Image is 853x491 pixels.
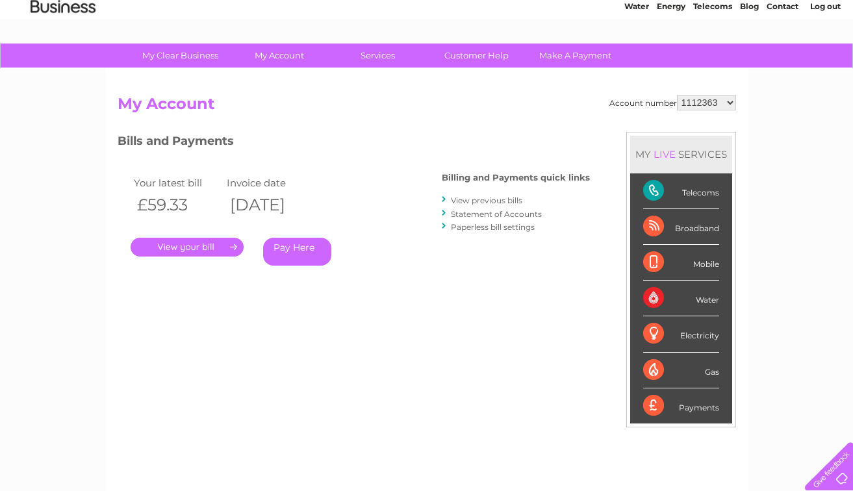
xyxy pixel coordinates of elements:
div: MY SERVICES [630,136,732,173]
h4: Billing and Payments quick links [442,173,590,183]
a: Telecoms [693,55,732,65]
h3: Bills and Payments [118,132,590,155]
a: Services [324,44,431,68]
th: [DATE] [223,192,317,218]
div: Clear Business is a trading name of Verastar Limited (registered in [GEOGRAPHIC_DATA] No. 3667643... [120,7,734,63]
a: Make A Payment [522,44,629,68]
a: Blog [740,55,759,65]
div: Gas [643,353,719,388]
h2: My Account [118,95,736,120]
div: Mobile [643,245,719,281]
td: Invoice date [223,174,317,192]
div: Water [643,281,719,316]
a: Water [624,55,649,65]
div: LIVE [651,148,678,160]
a: Energy [657,55,685,65]
a: View previous bills [451,195,522,205]
div: Payments [643,388,719,423]
td: Your latest bill [131,174,224,192]
a: Contact [767,55,798,65]
a: My Clear Business [127,44,234,68]
th: £59.33 [131,192,224,218]
a: Statement of Accounts [451,209,542,219]
div: Broadband [643,209,719,245]
a: My Account [225,44,333,68]
div: Account number [609,95,736,110]
img: logo.png [30,34,96,73]
div: Electricity [643,316,719,352]
a: . [131,238,244,257]
a: Customer Help [423,44,530,68]
a: Pay Here [263,238,331,266]
div: Telecoms [643,173,719,209]
a: Log out [810,55,841,65]
a: 0333 014 3131 [608,6,698,23]
a: Paperless bill settings [451,222,535,232]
